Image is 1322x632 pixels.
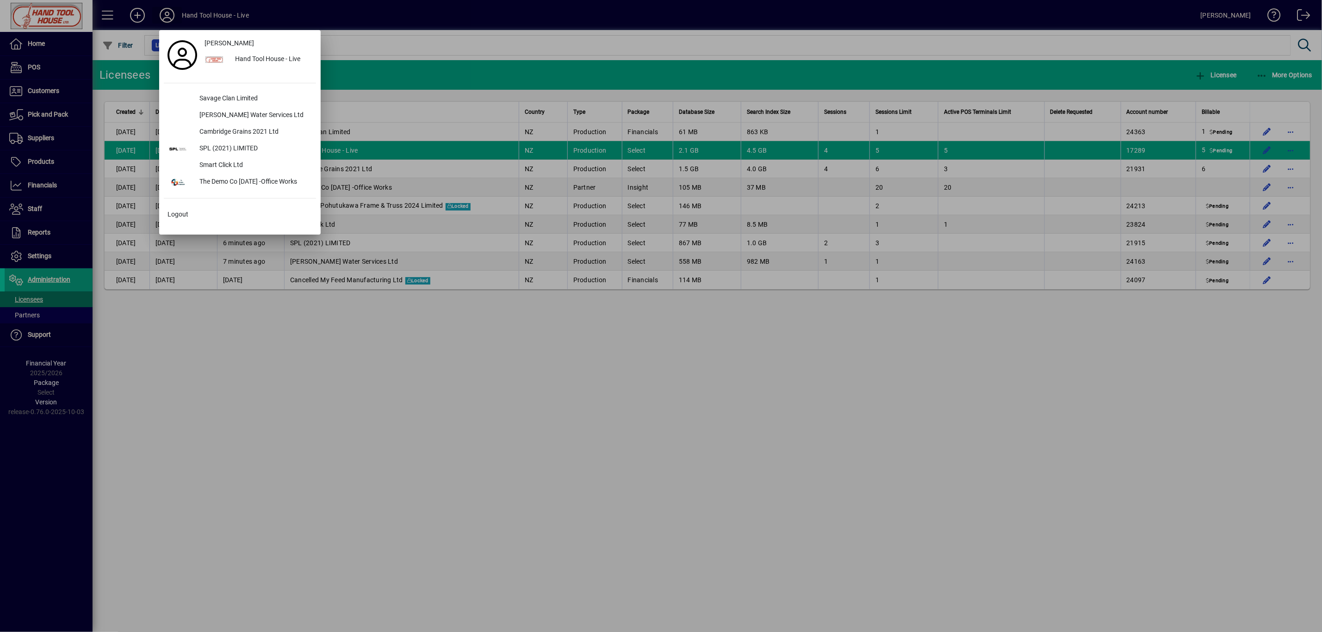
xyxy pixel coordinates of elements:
[164,157,316,174] button: Smart Click Ltd
[164,206,316,223] button: Logout
[164,47,201,63] a: Profile
[205,38,254,48] span: [PERSON_NAME]
[192,124,316,141] div: Cambridge Grains 2021 Ltd
[201,35,316,51] a: [PERSON_NAME]
[192,91,316,107] div: Savage Clan Limited
[164,174,316,191] button: The Demo Co [DATE] -Office Works
[164,107,316,124] button: [PERSON_NAME] Water Services Ltd
[168,210,188,219] span: Logout
[228,51,316,68] div: Hand Tool House - Live
[164,91,316,107] button: Savage Clan Limited
[164,141,316,157] button: SPL (2021) LIMITED
[201,51,316,68] button: Hand Tool House - Live
[192,141,316,157] div: SPL (2021) LIMITED
[192,174,316,191] div: The Demo Co [DATE] -Office Works
[192,157,316,174] div: Smart Click Ltd
[192,107,316,124] div: [PERSON_NAME] Water Services Ltd
[164,124,316,141] button: Cambridge Grains 2021 Ltd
